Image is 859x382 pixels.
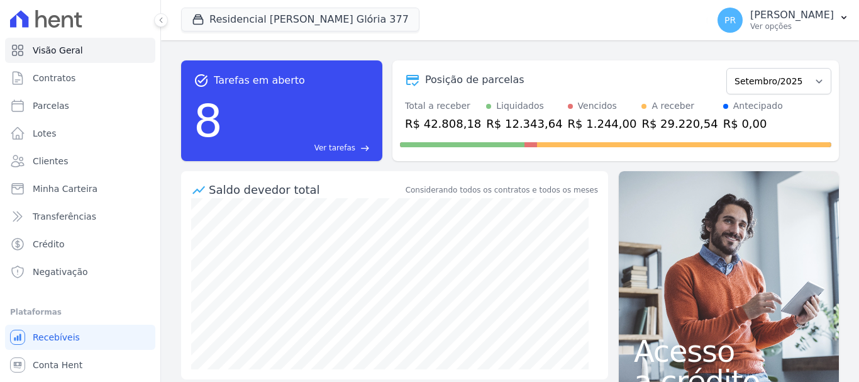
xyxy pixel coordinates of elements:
p: Ver opções [750,21,834,31]
span: Acesso [634,336,824,366]
a: Ver tarefas east [228,142,370,154]
a: Recebíveis [5,325,155,350]
div: Plataformas [10,305,150,320]
span: east [360,143,370,153]
button: Residencial [PERSON_NAME] Glória 377 [181,8,419,31]
span: Transferências [33,210,96,223]
a: Crédito [5,232,155,257]
div: A receber [651,99,694,113]
a: Visão Geral [5,38,155,63]
a: Minha Carteira [5,176,155,201]
p: [PERSON_NAME] [750,9,834,21]
a: Transferências [5,204,155,229]
div: R$ 12.343,64 [486,115,562,132]
button: PR [PERSON_NAME] Ver opções [707,3,859,38]
a: Contratos [5,65,155,91]
a: Conta Hent [5,352,155,378]
span: Lotes [33,127,57,140]
a: Clientes [5,149,155,174]
span: Crédito [33,238,65,250]
span: Tarefas em aberto [214,73,305,88]
span: Conta Hent [33,359,82,371]
span: Clientes [33,155,68,167]
div: Liquidados [496,99,544,113]
span: task_alt [194,73,209,88]
span: Ver tarefas [314,142,355,154]
span: Contratos [33,72,75,84]
div: R$ 42.808,18 [405,115,481,132]
div: 8 [194,88,223,154]
div: R$ 29.220,54 [641,115,718,132]
span: Parcelas [33,99,69,112]
div: Saldo devedor total [209,181,403,198]
div: R$ 1.244,00 [568,115,637,132]
span: Negativação [33,266,88,278]
div: Posição de parcelas [425,72,524,87]
span: Visão Geral [33,44,83,57]
span: Minha Carteira [33,183,97,195]
div: Considerando todos os contratos e todos os meses [406,184,598,196]
div: Vencidos [578,99,617,113]
div: R$ 0,00 [723,115,783,132]
a: Parcelas [5,93,155,118]
span: Recebíveis [33,331,80,344]
a: Negativação [5,259,155,284]
a: Lotes [5,121,155,146]
span: PR [724,16,736,25]
div: Antecipado [733,99,783,113]
div: Total a receber [405,99,481,113]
